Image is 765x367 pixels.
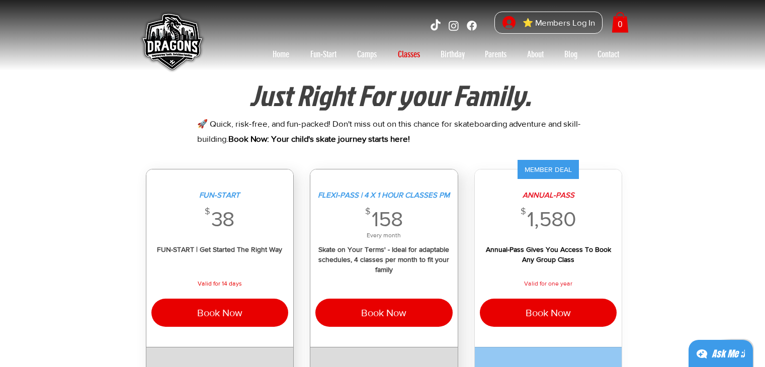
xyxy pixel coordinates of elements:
p: Home [268,46,294,62]
div: Skate on Your Terms' - Ideal for adaptable schedules, 4 classes per month to fit your family [315,244,453,274]
a: Home [263,46,300,62]
span: ⭐ Members Log In [519,15,599,31]
span: Book Now: Your child's skate journey starts here! [228,134,410,143]
p: About [522,46,549,62]
a: Parents [475,46,517,62]
button: Book Now [151,299,289,327]
p: 🚀 Quick, risk-free, and fun-packed! Don't miss out on this chance for skateboarding adventure and... [197,116,584,147]
img: Skate Dragons logo with the slogan 'Empowering Youth, Enriching Families' in Singapore. [136,8,207,78]
div: Annual-Pass Gives You Access To Book Any Group Class [480,244,617,264]
div: FUN-START | Get Started The Right Way [151,244,289,254]
a: Blog [554,46,587,62]
p: Fun-Start [305,46,342,62]
p: Camps [352,46,382,62]
a: Cart with 0 items [612,12,629,33]
span: Valid for one year [480,281,617,287]
a: About [517,46,554,62]
button: ⭐ Members Log In [495,12,602,34]
a: Birthday [431,46,475,62]
span: Book Now [361,307,406,318]
span: 38 [211,207,234,232]
p: Birthday [436,46,470,62]
a: Contact [587,46,630,62]
a: Classes [387,46,431,62]
span: 158 [372,207,403,232]
span: Just Right For your Family. [249,74,531,116]
button: Book Now [480,299,617,327]
div: MEMBER DEAL [518,160,579,179]
div: Ask Me ;) [712,347,745,361]
button: Book Now [315,299,453,327]
span: FUN-START [151,190,289,201]
span: $ [205,207,210,216]
span: 1,580 [527,207,576,232]
span: Book Now [197,307,242,318]
span: FLEXI-PASS | 4 X 1 HOUR CLASSES PM [315,190,453,201]
span: Every month [315,232,453,238]
p: Contact [592,46,624,62]
p: Blog [559,46,582,62]
span: $ [521,207,526,216]
text: 0 [618,20,622,29]
a: Camps [347,46,387,62]
nav: Site [263,46,630,62]
a: Fun-Start [300,46,347,62]
span: $ [365,207,371,216]
p: Classes [393,46,425,62]
p: Parents [480,46,512,62]
span: Valid for 14 days [151,281,289,287]
span: ANNUAL-PASS [480,190,617,201]
span: Book Now [526,307,571,318]
ul: Social Bar [429,19,478,32]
